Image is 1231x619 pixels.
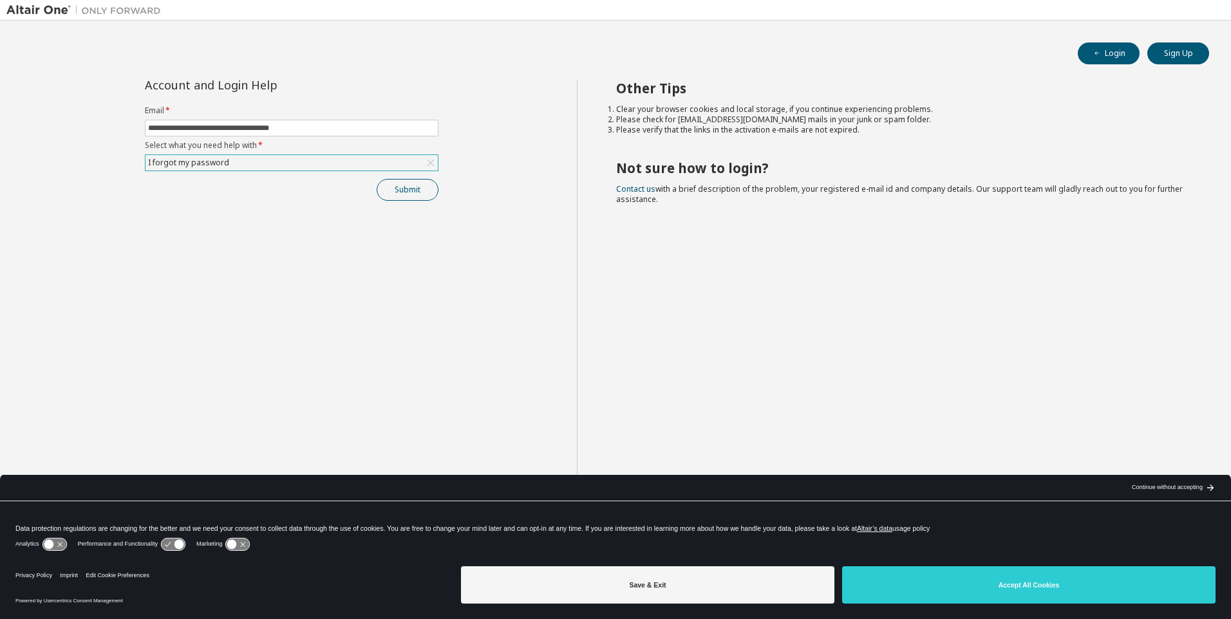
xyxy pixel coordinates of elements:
label: Select what you need help with [145,140,438,151]
button: Login [1078,42,1140,64]
div: I forgot my password [146,156,231,170]
img: Altair One [6,4,167,17]
li: Clear your browser cookies and local storage, if you continue experiencing problems. [616,104,1187,115]
div: I forgot my password [146,155,438,171]
button: Submit [377,179,438,201]
h2: Not sure how to login? [616,160,1187,176]
li: Please verify that the links in the activation e-mails are not expired. [616,125,1187,135]
label: Email [145,106,438,116]
button: Sign Up [1147,42,1209,64]
div: Account and Login Help [145,80,380,90]
a: Contact us [616,183,655,194]
h2: Other Tips [616,80,1187,97]
span: with a brief description of the problem, your registered e-mail id and company details. Our suppo... [616,183,1183,205]
li: Please check for [EMAIL_ADDRESS][DOMAIN_NAME] mails in your junk or spam folder. [616,115,1187,125]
